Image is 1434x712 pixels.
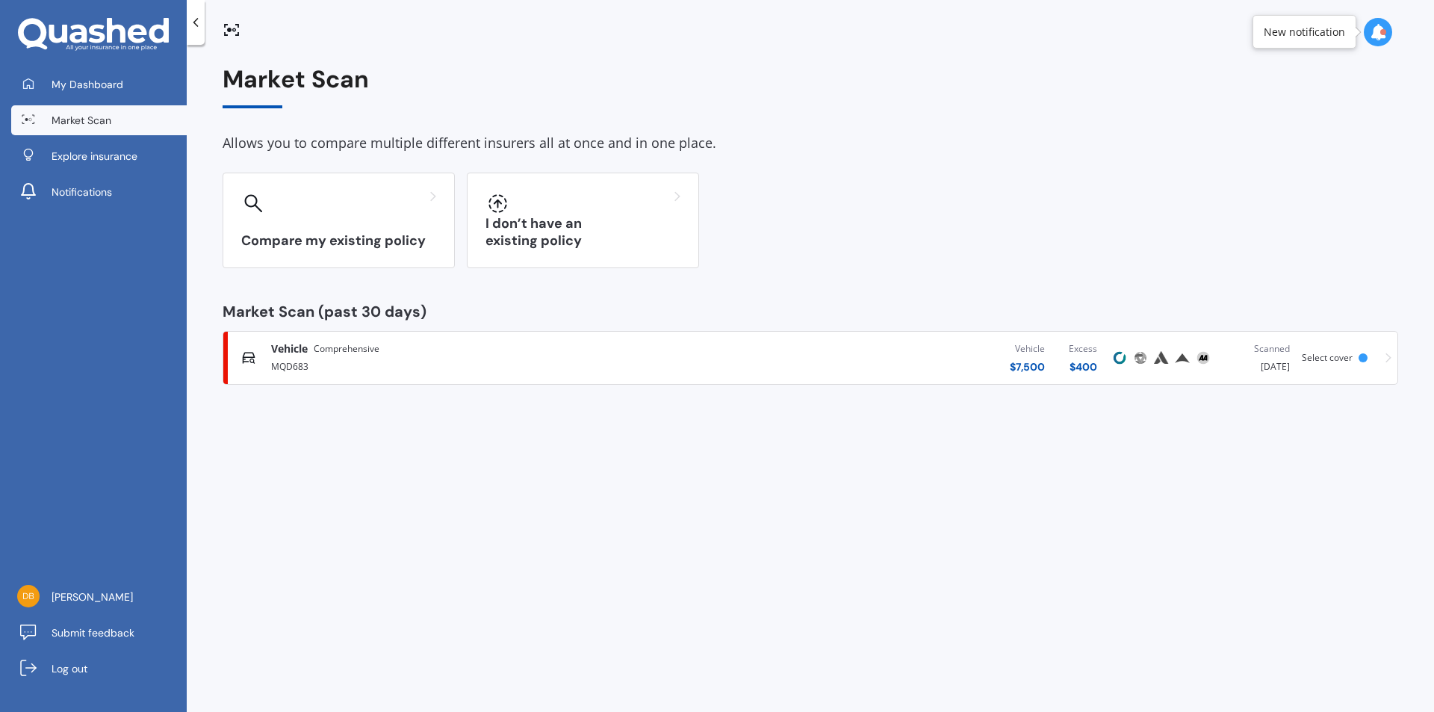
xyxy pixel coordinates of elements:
[1173,349,1191,367] img: Provident
[241,232,436,250] h3: Compare my existing policy
[52,589,133,604] span: [PERSON_NAME]
[11,177,187,207] a: Notifications
[1111,349,1129,367] img: Cove
[11,105,187,135] a: Market Scan
[1264,25,1345,40] div: New notification
[1069,341,1097,356] div: Excess
[314,341,379,356] span: Comprehensive
[271,356,675,374] div: MQD683
[1226,341,1290,374] div: [DATE]
[223,331,1398,385] a: VehicleComprehensiveMQD683Vehicle$7,500Excess$400CoveProtectaAutosureProvidentAAScanned[DATE]Sele...
[11,618,187,648] a: Submit feedback
[1010,341,1045,356] div: Vehicle
[1152,349,1170,367] img: Autosure
[11,141,187,171] a: Explore insurance
[52,185,112,199] span: Notifications
[17,585,40,607] img: fcf6423aadc2f84eed8a4b9e9fad288e
[52,77,123,92] span: My Dashboard
[485,215,680,250] h3: I don’t have an existing policy
[223,66,1398,108] div: Market Scan
[52,625,134,640] span: Submit feedback
[52,661,87,676] span: Log out
[1132,349,1149,367] img: Protecta
[1069,359,1097,374] div: $ 400
[11,69,187,99] a: My Dashboard
[1010,359,1045,374] div: $ 7,500
[223,132,1398,155] div: Allows you to compare multiple different insurers all at once and in one place.
[1302,351,1353,364] span: Select cover
[271,341,308,356] span: Vehicle
[11,582,187,612] a: [PERSON_NAME]
[1194,349,1212,367] img: AA
[52,149,137,164] span: Explore insurance
[223,304,1398,319] div: Market Scan (past 30 days)
[1226,341,1290,356] div: Scanned
[11,654,187,684] a: Log out
[52,113,111,128] span: Market Scan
